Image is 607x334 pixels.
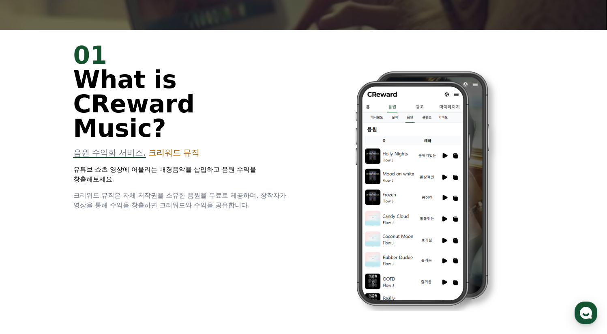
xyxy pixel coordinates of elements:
span: 대화 [74,270,84,276]
a: 대화 [54,257,105,278]
span: What is CReward Music? [73,65,195,142]
p: 유튜브 쇼츠 영상에 어울리는 배경음악을 삽입하고 음원 수익을 창출해보세요. [73,165,294,184]
span: 크리워드 뮤직 [148,148,199,157]
a: 홈 [2,257,54,278]
div: 01 [73,43,294,67]
span: 설정 [125,269,135,276]
span: 홈 [26,269,30,276]
a: 설정 [105,257,156,278]
img: 2.png [313,43,534,323]
span: 음원 수익화 서비스, [73,148,146,157]
span: 크리워드 뮤직은 자체 저작권을 소유한 음원을 무료로 제공하며, 창작자가 영상을 통해 수익을 창출하면 크리워드와 수익을 공유합니다. [73,192,287,209]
